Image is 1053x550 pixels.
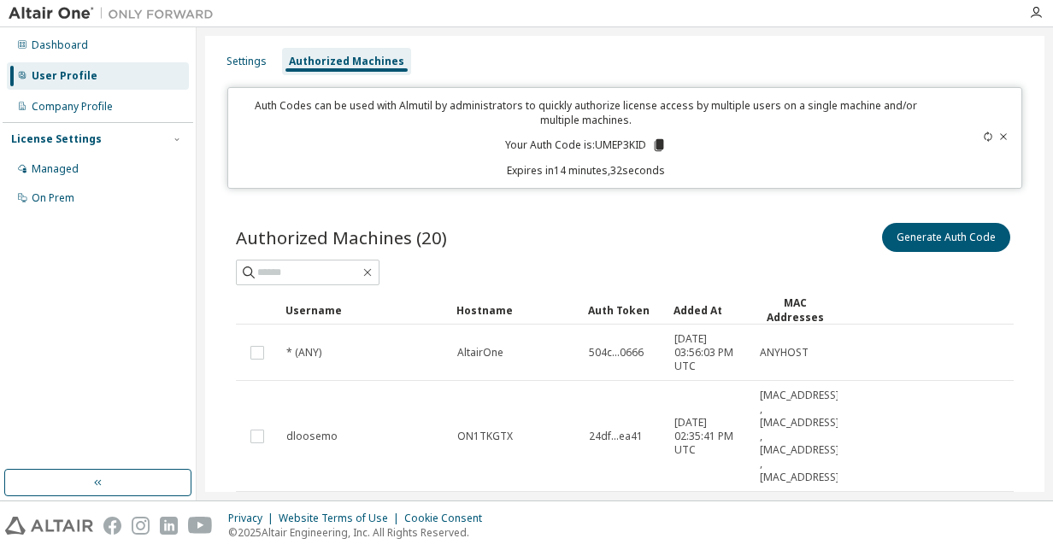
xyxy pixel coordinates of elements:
img: Altair One [9,5,222,22]
img: facebook.svg [103,517,121,535]
div: License Settings [11,132,102,146]
p: Auth Codes can be used with Almutil by administrators to quickly authorize license access by mult... [238,98,933,127]
p: Your Auth Code is: UMEP3KID [505,137,667,153]
span: AltairOne [457,346,503,360]
span: ON1TKGTX [457,430,513,443]
div: Added At [674,296,745,324]
div: Hostname [456,296,574,324]
div: Cookie Consent [404,512,492,525]
span: dloosemo [286,430,338,443]
div: MAC Addresses [759,295,831,325]
div: Managed [32,162,79,176]
span: 24df...ea41 [589,430,643,443]
div: Settings [226,55,267,68]
img: linkedin.svg [160,517,178,535]
img: instagram.svg [132,517,150,535]
div: Username [285,296,443,324]
span: [MAC_ADDRESS] , [MAC_ADDRESS] , [MAC_ADDRESS] , [MAC_ADDRESS] [760,389,839,484]
p: Expires in 14 minutes, 32 seconds [238,163,933,178]
span: [DATE] 02:35:41 PM UTC [674,416,744,457]
div: User Profile [32,69,97,83]
div: On Prem [32,191,74,205]
span: * (ANY) [286,346,321,360]
img: youtube.svg [188,517,213,535]
div: Auth Token [588,296,660,324]
button: Generate Auth Code [882,223,1010,252]
div: Dashboard [32,38,88,52]
span: ANYHOST [760,346,809,360]
span: 504c...0666 [589,346,644,360]
div: Privacy [228,512,279,525]
div: Company Profile [32,100,113,114]
span: [DATE] 03:56:03 PM UTC [674,332,744,373]
img: altair_logo.svg [5,517,93,535]
div: Authorized Machines [289,55,404,68]
span: Authorized Machines (20) [236,225,447,249]
p: © 2025 Altair Engineering, Inc. All Rights Reserved. [228,525,492,540]
div: Website Terms of Use [279,512,404,525]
